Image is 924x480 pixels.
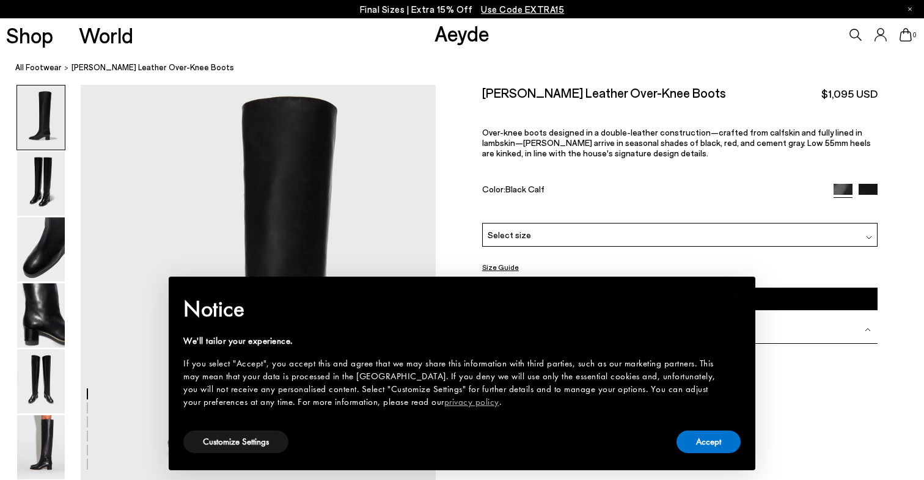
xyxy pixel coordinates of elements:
[482,85,726,100] h2: [PERSON_NAME] Leather Over-Knee Boots
[482,260,519,275] button: Size Guide
[676,431,741,453] button: Accept
[17,217,65,282] img: Willa Leather Over-Knee Boots - Image 3
[71,61,234,74] span: [PERSON_NAME] Leather Over-Knee Boots
[900,28,912,42] a: 0
[482,127,878,158] p: Over-knee boots designed in a double-leather construction—crafted from calfskin and fully lined i...
[821,86,878,101] span: $1,095 USD
[6,24,53,46] a: Shop
[183,357,721,409] div: If you select "Accept", you accept this and agree that we may share this information with third p...
[17,415,65,479] img: Willa Leather Over-Knee Boots - Image 6
[912,32,918,38] span: 0
[866,235,872,241] img: svg%3E
[360,2,565,17] p: Final Sizes | Extra 15% Off
[721,280,750,310] button: Close this notice
[444,396,499,408] a: privacy policy
[183,293,721,325] h2: Notice
[17,151,65,216] img: Willa Leather Over-Knee Boots - Image 2
[183,431,288,453] button: Customize Settings
[15,61,62,74] a: All Footwear
[732,285,740,304] span: ×
[435,20,490,46] a: Aeyde
[15,51,924,85] nav: breadcrumb
[79,24,133,46] a: World
[17,349,65,413] img: Willa Leather Over-Knee Boots - Image 5
[482,184,821,198] div: Color:
[17,85,65,150] img: Willa Leather Over-Knee Boots - Image 1
[183,335,721,347] div: We'll tailor your experience.
[17,283,65,347] img: Willa Leather Over-Knee Boots - Image 4
[488,228,531,241] span: Select size
[865,327,871,333] img: svg%3E
[481,4,564,15] span: Navigate to /collections/ss25-final-sizes
[505,184,544,194] span: Black Calf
